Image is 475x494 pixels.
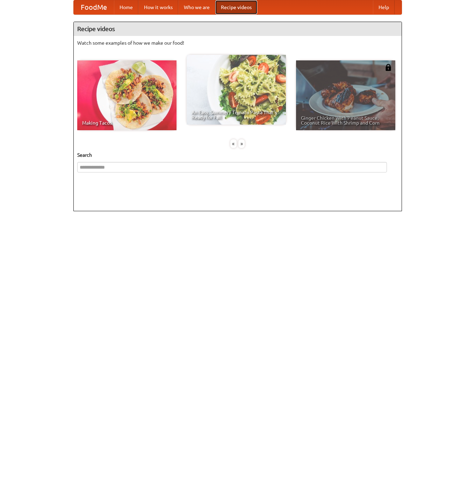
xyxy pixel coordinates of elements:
a: FoodMe [74,0,114,14]
a: Home [114,0,138,14]
img: 483408.png [385,64,392,71]
p: Watch some examples of how we make our food! [77,39,398,46]
a: An Easy, Summery Tomato Pasta That's Ready for Fall [187,55,286,125]
a: How it works [138,0,178,14]
h5: Search [77,152,398,158]
a: Making Tacos [77,60,177,130]
a: Who we are [178,0,215,14]
span: An Easy, Summery Tomato Pasta That's Ready for Fall [192,110,281,120]
span: Making Tacos [82,120,172,125]
a: Recipe videos [215,0,257,14]
div: « [230,139,237,148]
a: Help [373,0,395,14]
h4: Recipe videos [74,22,402,36]
div: » [238,139,245,148]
